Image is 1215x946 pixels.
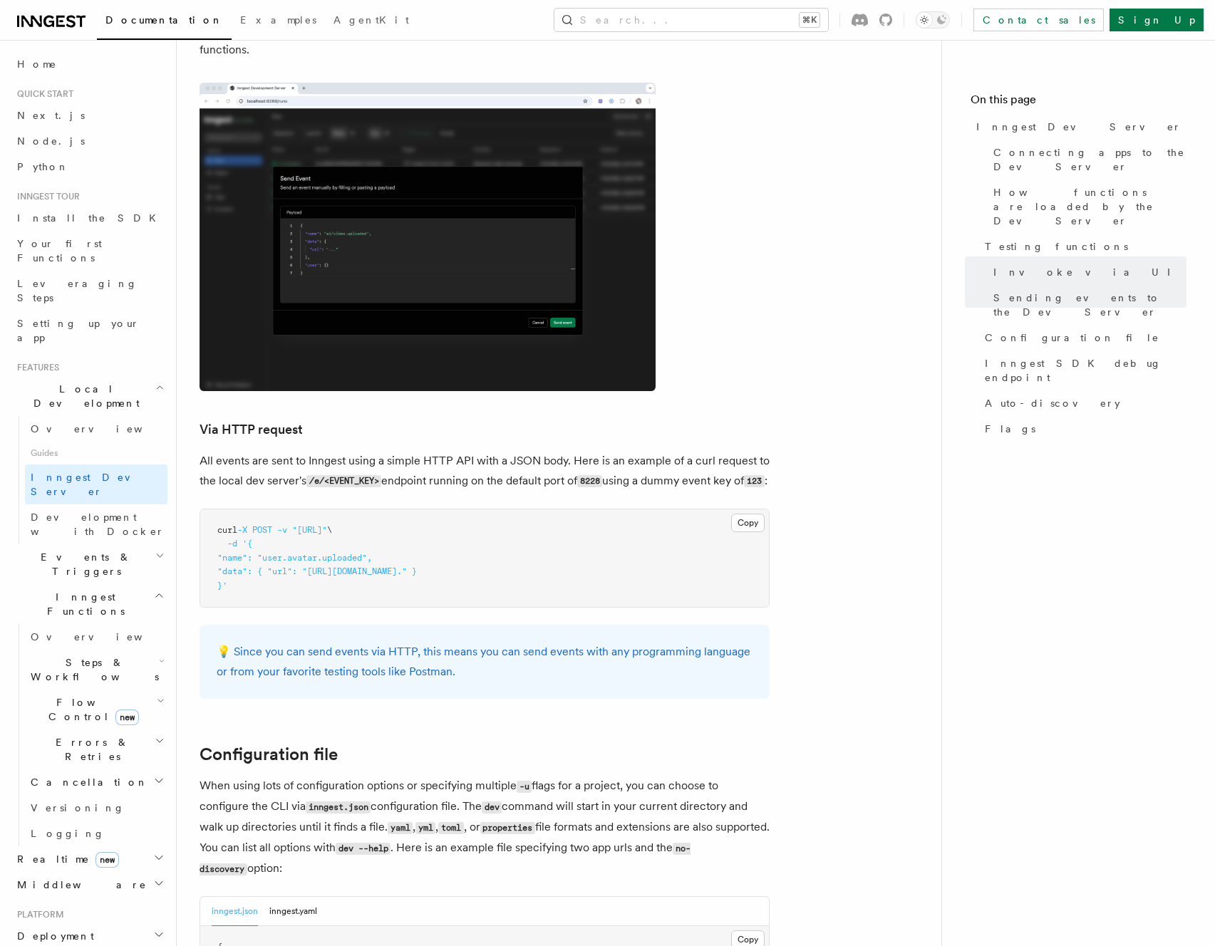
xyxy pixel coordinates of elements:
[25,416,167,442] a: Overview
[277,525,287,535] span: -v
[979,416,1186,442] a: Flags
[25,442,167,464] span: Guides
[217,642,753,682] p: 💡 Since you can send events via HTTP, this means you can send events with any programming languag...
[993,185,1186,228] span: How functions are loaded by the Dev Server
[979,234,1186,259] a: Testing functions
[115,709,139,725] span: new
[993,265,1183,279] span: Invoke via UI
[31,802,125,814] span: Versioning
[17,238,102,264] span: Your first Functions
[217,581,227,591] span: }'
[25,655,159,684] span: Steps & Workflows
[336,843,391,855] code: dev --help
[800,13,820,27] kbd: ⌘K
[25,504,167,544] a: Development with Docker
[11,51,167,77] a: Home
[25,690,167,729] button: Flow Controlnew
[240,14,316,26] span: Examples
[306,475,381,487] code: /e/<EVENT_KEY>
[31,472,152,497] span: Inngest Dev Server
[200,451,770,492] p: All events are sent to Inngest using a simple HTTP API with a JSON body. Here is an example of a ...
[415,822,435,834] code: yml
[11,584,167,624] button: Inngest Functions
[973,9,1104,31] a: Contact sales
[200,776,770,879] p: When using lots of configuration options or specifying multiple flags for a project, you can choo...
[306,801,371,814] code: inngest.json
[11,590,154,618] span: Inngest Functions
[11,376,167,416] button: Local Development
[11,929,94,943] span: Deployment
[97,4,232,40] a: Documentation
[31,828,105,839] span: Logging
[227,539,237,549] span: -d
[31,631,177,643] span: Overview
[388,822,413,834] code: yaml
[17,57,57,71] span: Home
[17,212,165,224] span: Install the SDK
[11,852,119,866] span: Realtime
[237,525,247,535] span: -X
[25,775,148,789] span: Cancellation
[200,843,691,875] code: no-discovery
[105,14,223,26] span: Documentation
[985,422,1035,436] span: Flags
[731,514,765,532] button: Copy
[11,362,59,373] span: Features
[993,145,1186,174] span: Connecting apps to the Dev Server
[11,416,167,544] div: Local Development
[916,11,950,28] button: Toggle dark mode
[985,356,1186,385] span: Inngest SDK debug endpoint
[11,128,167,154] a: Node.js
[979,390,1186,416] a: Auto-discovery
[334,14,409,26] span: AgentKit
[11,205,167,231] a: Install the SDK
[11,550,155,578] span: Events & Triggers
[25,821,167,846] a: Logging
[200,83,656,391] img: dev-server-send-event-modal-2025-01-15.png
[25,464,167,504] a: Inngest Dev Server
[11,88,73,100] span: Quick start
[252,525,272,535] span: POST
[31,423,177,435] span: Overview
[217,566,417,576] span: "data": { "url": "[URL][DOMAIN_NAME]." }
[11,878,147,892] span: Middleware
[292,525,327,535] span: "[URL]"
[482,801,502,814] code: dev
[11,382,155,410] span: Local Development
[327,525,332,535] span: \
[25,729,167,769] button: Errors & Retries
[988,285,1186,325] a: Sending events to the Dev Server
[11,846,167,872] button: Realtimenew
[17,110,85,121] span: Next.js
[985,396,1120,410] span: Auto-discovery
[95,852,119,868] span: new
[200,744,338,764] a: Configuration file
[985,239,1128,254] span: Testing functions
[979,325,1186,350] a: Configuration file
[232,4,325,38] a: Examples
[985,331,1159,345] span: Configuration file
[744,475,764,487] code: 123
[11,271,167,311] a: Leveraging Steps
[17,135,85,147] span: Node.js
[17,318,140,343] span: Setting up your app
[25,735,155,764] span: Errors & Retries
[11,191,80,202] span: Inngest tour
[25,695,157,724] span: Flow Control
[325,4,418,38] a: AgentKit
[517,781,532,793] code: -u
[25,769,167,795] button: Cancellation
[11,311,167,350] a: Setting up your app
[217,525,237,535] span: curl
[988,259,1186,285] a: Invoke via UI
[217,553,372,563] span: "name": "user.avatar.uploaded",
[25,795,167,821] a: Versioning
[971,114,1186,140] a: Inngest Dev Server
[17,278,138,303] span: Leveraging Steps
[11,154,167,180] a: Python
[988,140,1186,180] a: Connecting apps to the Dev Server
[212,897,258,926] button: inngest.json
[976,120,1182,134] span: Inngest Dev Server
[988,180,1186,234] a: How functions are loaded by the Dev Server
[554,9,828,31] button: Search...⌘K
